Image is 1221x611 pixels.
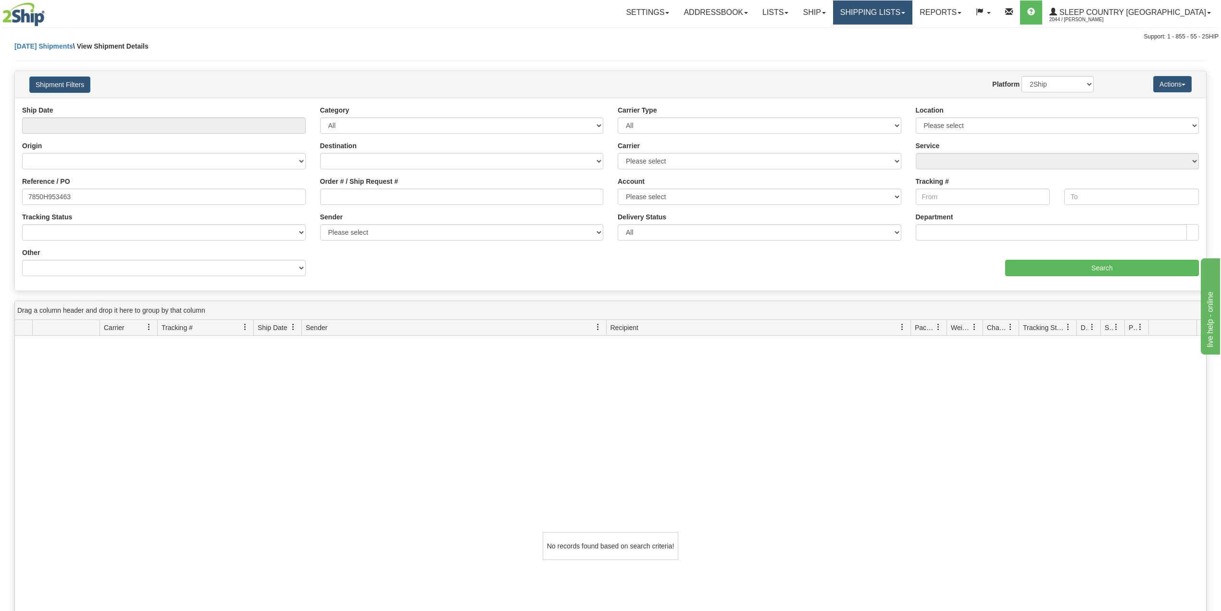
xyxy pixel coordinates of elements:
iframe: chat widget [1199,256,1220,355]
label: Carrier [618,141,640,151]
a: Charge filter column settings [1002,319,1019,335]
img: logo2044.jpg [2,2,45,26]
button: Shipment Filters [29,76,90,93]
a: Shipping lists [833,0,912,25]
input: To [1064,189,1199,205]
span: 2044 / [PERSON_NAME] [1049,15,1121,25]
span: Ship Date [258,323,287,332]
span: Tracking Status [1023,323,1065,332]
a: Pickup Status filter column settings [1132,319,1148,335]
span: \ View Shipment Details [73,42,149,50]
a: Tracking # filter column settings [237,319,253,335]
a: Settings [619,0,676,25]
label: Carrier Type [618,105,657,115]
span: Delivery Status [1081,323,1089,332]
input: From [916,189,1050,205]
span: Weight [951,323,971,332]
a: Shipment Issues filter column settings [1108,319,1124,335]
span: Charge [987,323,1007,332]
a: Ship Date filter column settings [285,319,301,335]
label: Origin [22,141,42,151]
label: Account [618,177,645,186]
label: Reference / PO [22,177,70,186]
a: Weight filter column settings [966,319,983,335]
div: Support: 1 - 855 - 55 - 2SHIP [2,33,1219,41]
label: Order # / Ship Request # [320,177,399,186]
a: Recipient filter column settings [894,319,910,335]
div: live help - online [7,6,89,17]
label: Delivery Status [618,212,666,222]
label: Category [320,105,349,115]
label: Platform [992,79,1020,89]
a: Addressbook [676,0,755,25]
label: Destination [320,141,357,151]
a: Packages filter column settings [930,319,947,335]
div: grid grouping header [15,301,1206,320]
label: Service [916,141,940,151]
span: Packages [915,323,935,332]
a: Sleep Country [GEOGRAPHIC_DATA] 2044 / [PERSON_NAME] [1042,0,1218,25]
label: Tracking Status [22,212,72,222]
span: Recipient [610,323,638,332]
span: Carrier [104,323,125,332]
span: Sleep Country [GEOGRAPHIC_DATA] [1057,8,1206,16]
label: Sender [320,212,343,222]
label: Other [22,248,40,257]
div: No records found based on search criteria! [543,532,678,560]
button: Actions [1153,76,1192,92]
label: Department [916,212,953,222]
a: Reports [912,0,969,25]
a: Lists [755,0,796,25]
input: Search [1005,260,1199,276]
label: Tracking # [916,177,949,186]
label: Location [916,105,944,115]
a: [DATE] Shipments [14,42,73,50]
span: Sender [306,323,327,332]
a: Sender filter column settings [590,319,606,335]
span: Tracking # [162,323,193,332]
span: Pickup Status [1129,323,1137,332]
label: Ship Date [22,105,53,115]
a: Carrier filter column settings [141,319,157,335]
a: Ship [796,0,833,25]
span: Shipment Issues [1105,323,1113,332]
a: Delivery Status filter column settings [1084,319,1100,335]
a: Tracking Status filter column settings [1060,319,1076,335]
